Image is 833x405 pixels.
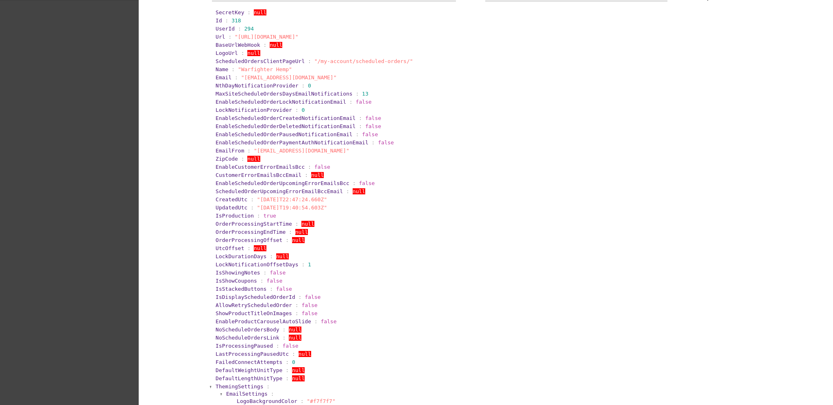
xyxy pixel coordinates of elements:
span: : [276,343,279,349]
span: "#f7f7f7" [307,398,335,404]
span: null [353,188,365,194]
span: EnableScheduledOrderUpcomingErrorEmailsBcc [216,180,349,186]
span: LogoBackgroundColor [237,398,297,404]
span: : [251,196,254,202]
span: : [314,318,318,324]
span: "[EMAIL_ADDRESS][DOMAIN_NAME]" [254,148,349,154]
span: null [247,156,260,162]
span: EnableCustomerErrorEmailsBcc [216,164,305,170]
span: : [299,294,302,300]
span: EmailFrom [216,148,244,154]
span: IsProcessingPaused [216,343,273,349]
span: : [292,351,295,357]
span: : [349,99,353,105]
span: Email [216,74,231,81]
span: null [292,367,305,373]
span: EnableScheduledOrderPaymentAuthNotificationEmail [216,139,369,146]
span: : [270,253,273,259]
span: : [286,359,289,365]
span: EnableProductCarouselAutoSlide [216,318,311,324]
span: UtcOffset [216,245,244,251]
span: IsDisplayScheduledOrderId [216,294,295,300]
span: : [353,180,356,186]
span: NoScheduleOrdersBody [216,327,279,333]
span: IsShowingNotes [216,270,260,276]
span: : [266,383,270,390]
span: : [301,398,304,404]
span: : [289,229,292,235]
span: null [295,229,308,235]
span: : [346,188,349,194]
span: "[DATE]T19:40:54.603Z" [257,205,327,211]
span: : [263,42,266,48]
span: false [365,123,381,129]
span: false [276,286,292,292]
span: UserId [216,26,235,32]
span: ZipCode [216,156,238,162]
span: : [247,9,251,15]
span: : [286,367,289,373]
span: BaseUrlWebHook [216,42,260,48]
span: false [365,115,381,121]
span: IsProduction [216,213,254,219]
span: AllowRetryScheduledOrder [216,302,292,308]
span: : [295,302,299,308]
span: 0 [301,107,305,113]
span: NoScheduleOrdersLink [216,335,279,341]
span: EmailSettings [226,391,268,397]
span: Id [216,17,222,24]
span: 0 [292,359,295,365]
span: false [301,302,317,308]
span: : [235,74,238,81]
span: : [305,172,308,178]
span: null [254,9,266,15]
span: : [295,310,299,316]
span: : [308,58,311,64]
span: : [301,261,305,268]
span: : [295,221,299,227]
span: CreatedUtc [216,196,247,202]
span: IsStackedButtons [216,286,266,292]
span: SecretKey [216,9,244,15]
span: : [282,327,286,333]
span: FailedConnectAttempts [216,359,282,365]
span: NthDayNotificationProvider [216,83,299,89]
span: : [231,66,235,72]
span: null [247,50,260,56]
span: false [321,318,336,324]
span: false [378,139,394,146]
span: null [276,253,289,259]
span: : [260,278,264,284]
span: 0 [308,83,311,89]
span: : [241,50,244,56]
span: : [263,270,266,276]
span: Name [216,66,228,72]
span: false [266,278,282,284]
span: null [299,351,311,357]
span: OrderProcessingOffset [216,237,282,243]
span: true [263,213,276,219]
span: LockNotificationProvider [216,107,292,113]
span: UpdatedUtc [216,205,247,211]
span: : [257,213,260,219]
span: : [301,83,305,89]
span: OrderProcessingEndTime [216,229,286,235]
span: false [359,180,375,186]
span: : [225,17,229,24]
span: : [251,205,254,211]
span: false [282,343,298,349]
span: false [305,294,321,300]
span: : [228,34,231,40]
span: : [270,286,273,292]
span: ScheduledOrdersClientPageUrl [216,58,305,64]
span: LogoUrl [216,50,238,56]
span: false [355,99,371,105]
span: null [292,237,305,243]
span: : [295,107,299,113]
span: null [292,375,305,381]
span: : [286,237,289,243]
span: : [271,391,274,397]
span: EnableScheduledOrderPausedNotificationEmail [216,131,353,137]
span: LockDurationDays [216,253,266,259]
span: LastProcessingPausedUtc [216,351,289,357]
